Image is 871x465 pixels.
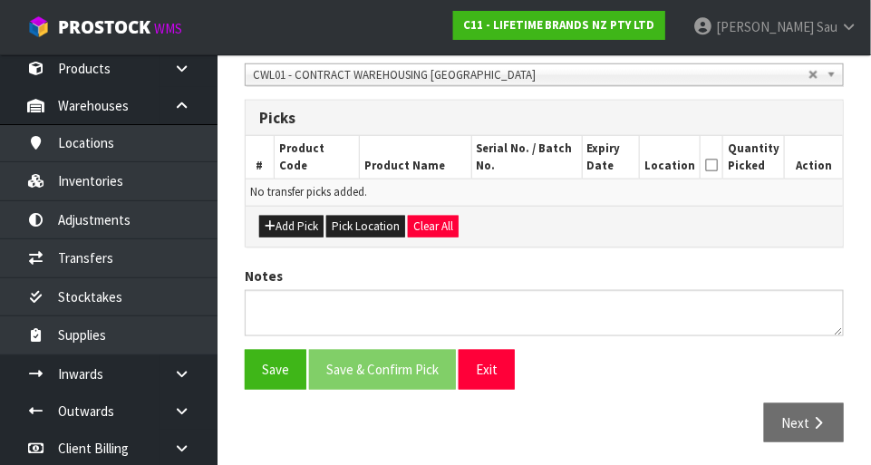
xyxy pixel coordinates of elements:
h3: Picks [259,110,829,127]
th: Action [785,136,843,179]
strong: C11 - LIFETIME BRANDS NZ PTY LTD [463,17,655,33]
span: CWL01 - CONTRACT WAREHOUSING [GEOGRAPHIC_DATA] [253,64,808,86]
span: Sau [817,18,837,35]
button: Save [245,350,306,389]
button: Pick Location [326,216,405,237]
button: Save & Confirm Pick [309,350,456,389]
button: Clear All [408,216,459,237]
th: Serial No. / Batch No. [471,136,582,179]
a: C11 - LIFETIME BRANDS NZ PTY LTD [453,11,665,40]
th: Product Name [360,136,471,179]
td: No transfer picks added. [246,179,843,206]
th: Product Code [274,136,359,179]
span: [PERSON_NAME] [716,18,814,35]
th: Location [640,136,701,179]
th: Expiry Date [582,136,640,179]
button: Add Pick [259,216,324,237]
th: Quantity Picked [723,136,785,179]
th: # [246,136,274,179]
small: WMS [154,20,182,37]
img: cube-alt.png [27,15,50,38]
button: Next [764,403,844,442]
button: Exit [459,350,515,389]
label: Notes [245,266,283,286]
span: ProStock [58,15,150,39]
